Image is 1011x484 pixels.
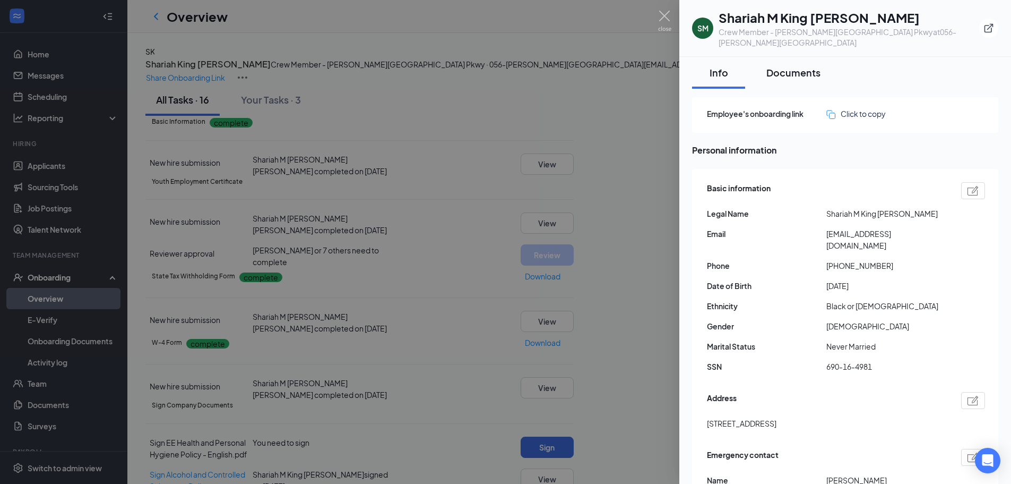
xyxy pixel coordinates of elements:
span: [STREET_ADDRESS] [707,418,776,429]
h1: Shariah M King [PERSON_NAME] [719,9,979,27]
span: Black or [DEMOGRAPHIC_DATA] [826,300,946,312]
span: Ethnicity [707,300,826,312]
div: SM [697,23,708,33]
button: ExternalLink [979,19,998,38]
span: Phone [707,260,826,271]
div: Info [703,66,735,79]
span: Emergency contact [707,449,779,466]
span: SSN [707,361,826,372]
span: Employee's onboarding link [707,108,826,120]
span: Email [707,228,826,240]
span: Date of Birth [707,280,826,292]
span: Basic information [707,182,771,199]
svg: ExternalLink [983,23,994,33]
span: Gender [707,320,826,332]
span: 690-16-4981 [826,361,946,372]
span: Never Married [826,341,946,352]
span: Shariah M King [PERSON_NAME] [826,208,946,219]
img: click-to-copy.71757273a98fde459dfc.svg [826,110,835,119]
span: Legal Name [707,208,826,219]
span: Address [707,392,737,409]
div: Open Intercom Messenger [975,448,1000,473]
div: Crew Member - [PERSON_NAME][GEOGRAPHIC_DATA] Pkwy at 056-[PERSON_NAME][GEOGRAPHIC_DATA] [719,27,979,48]
span: [EMAIL_ADDRESS][DOMAIN_NAME] [826,228,946,251]
span: Personal information [692,143,998,157]
span: [PHONE_NUMBER] [826,260,946,271]
div: Documents [766,66,820,79]
span: [DATE] [826,280,946,292]
button: Click to copy [826,108,886,120]
span: Marital Status [707,341,826,352]
span: [DEMOGRAPHIC_DATA] [826,320,946,332]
